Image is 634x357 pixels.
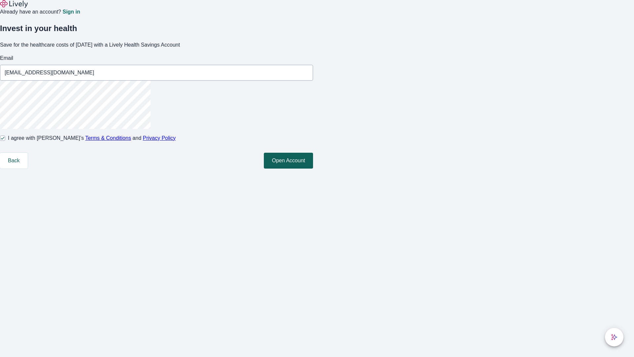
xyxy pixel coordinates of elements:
span: I agree with [PERSON_NAME]’s and [8,134,176,142]
a: Privacy Policy [143,135,176,141]
a: Sign in [62,9,80,15]
svg: Lively AI Assistant [611,334,617,340]
a: Terms & Conditions [85,135,131,141]
button: chat [605,328,623,346]
button: Open Account [264,153,313,169]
